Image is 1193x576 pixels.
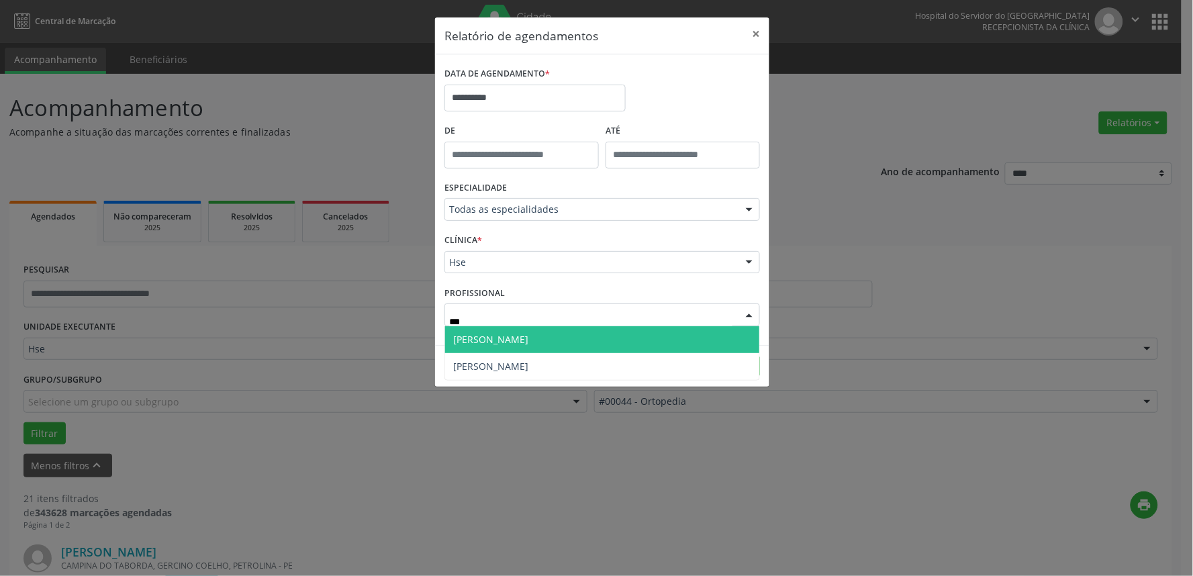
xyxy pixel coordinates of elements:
button: Close [743,17,769,50]
span: [PERSON_NAME] [453,360,528,373]
h5: Relatório de agendamentos [444,27,598,44]
label: CLÍNICA [444,230,482,251]
label: PROFISSIONAL [444,283,505,303]
span: Hse [449,256,732,269]
label: ESPECIALIDADE [444,178,507,199]
label: DATA DE AGENDAMENTO [444,64,550,85]
label: ATÉ [606,121,760,142]
span: Todas as especialidades [449,203,732,216]
span: [PERSON_NAME] [453,333,528,346]
label: De [444,121,599,142]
